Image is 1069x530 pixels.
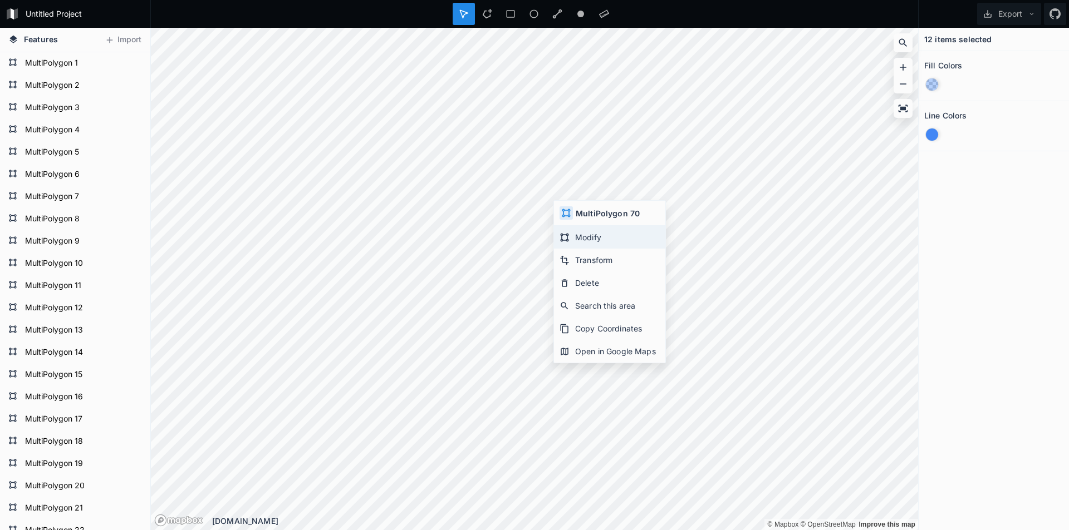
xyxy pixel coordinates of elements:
div: [DOMAIN_NAME] [212,515,918,527]
h4: MultiPolygon 70 [576,207,640,219]
h2: Fill Colors [924,57,963,74]
a: Mapbox logo [154,514,203,527]
div: Open in Google Maps [554,340,665,363]
div: Transform [554,249,665,271]
h4: 12 items selected [924,33,992,45]
a: Mapbox [767,521,798,528]
button: Import [99,31,147,49]
h2: Line Colors [924,107,967,124]
button: Export [977,3,1041,25]
div: Search this area [554,294,665,317]
div: Delete [554,271,665,294]
a: OpenStreetMap [801,521,856,528]
div: Modify [554,226,665,249]
div: Copy Coordinates [554,317,665,340]
a: Map feedback [859,521,915,528]
span: Features [24,33,58,45]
